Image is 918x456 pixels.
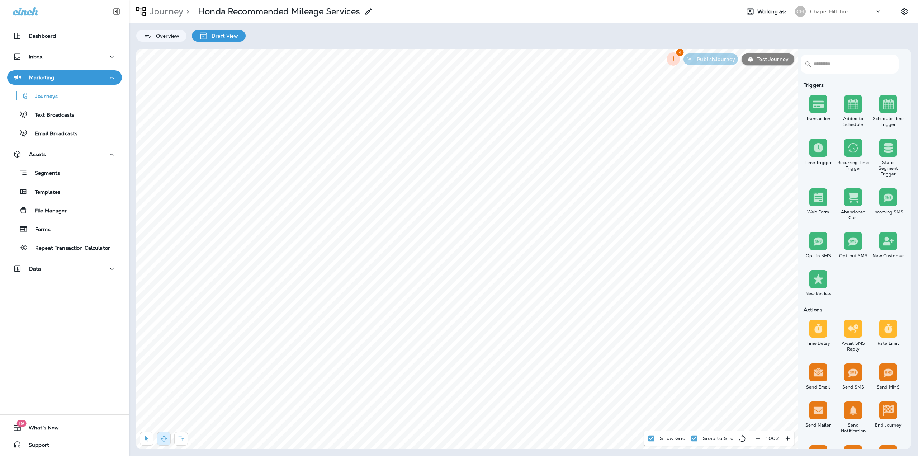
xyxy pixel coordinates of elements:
p: Repeat Transaction Calculator [28,245,110,252]
p: 100 % [766,436,780,441]
p: Forms [28,226,51,233]
p: Honda Recommended Mileage Services [198,6,360,17]
p: Data [29,266,41,272]
p: Assets [29,151,46,157]
button: Settings [898,5,911,18]
div: Recurring Time Trigger [837,160,870,171]
button: Support [7,438,122,452]
span: 19 [16,420,26,427]
div: New Customer [872,253,904,259]
p: Chapel Hill Tire [810,9,848,14]
div: Static Segment Trigger [872,160,904,177]
span: 4 [676,49,684,56]
button: Data [7,262,122,276]
div: Send SMS [837,384,870,390]
div: Opt-in SMS [802,253,834,259]
div: Time Delay [802,340,834,346]
p: Overview [152,33,179,39]
button: 19What's New [7,420,122,435]
button: Forms [7,221,122,236]
span: What's New [22,425,59,433]
button: Journeys [7,88,122,103]
p: Draft View [208,33,238,39]
button: File Manager [7,203,122,218]
div: Added to Schedule [837,116,870,127]
button: Repeat Transaction Calculator [7,240,122,255]
p: Marketing [29,75,54,80]
button: Dashboard [7,29,122,43]
p: Segments [28,170,60,177]
div: Opt-out SMS [837,253,870,259]
button: Segments [7,165,122,180]
div: CH [795,6,806,17]
div: Triggers [801,82,906,88]
div: Await SMS Reply [837,340,870,352]
button: Assets [7,147,122,161]
span: Support [22,442,49,451]
div: Send Notification [837,422,870,434]
div: Send Mailer [802,422,834,428]
p: Journey [147,6,183,17]
div: Time Trigger [802,160,834,165]
div: Actions [801,307,906,312]
button: Collapse Sidebar [107,4,127,19]
button: Email Broadcasts [7,126,122,141]
p: Journeys [28,93,58,100]
p: Show Grid [660,436,685,441]
p: Snap to Grid [703,436,734,441]
p: > [183,6,189,17]
p: Test Journey [754,56,789,62]
div: Send Email [802,384,834,390]
p: Dashboard [29,33,56,39]
button: Templates [7,184,122,199]
button: Text Broadcasts [7,107,122,122]
p: Email Broadcasts [28,131,77,137]
div: Abandoned Cart [837,209,870,221]
div: New Review [802,291,834,297]
div: Schedule Time Trigger [872,116,904,127]
div: Send MMS [872,384,904,390]
button: Inbox [7,50,122,64]
span: Working as: [757,9,788,15]
div: Rate Limit [872,340,904,346]
p: Text Broadcasts [28,112,74,119]
div: End Journey [872,422,904,428]
p: Inbox [29,54,42,60]
button: Marketing [7,70,122,85]
p: Templates [28,189,60,196]
button: Test Journey [742,53,794,65]
div: Incoming SMS [872,209,904,215]
p: File Manager [28,208,67,215]
div: Web Form [802,209,834,215]
div: Transaction [802,116,834,122]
